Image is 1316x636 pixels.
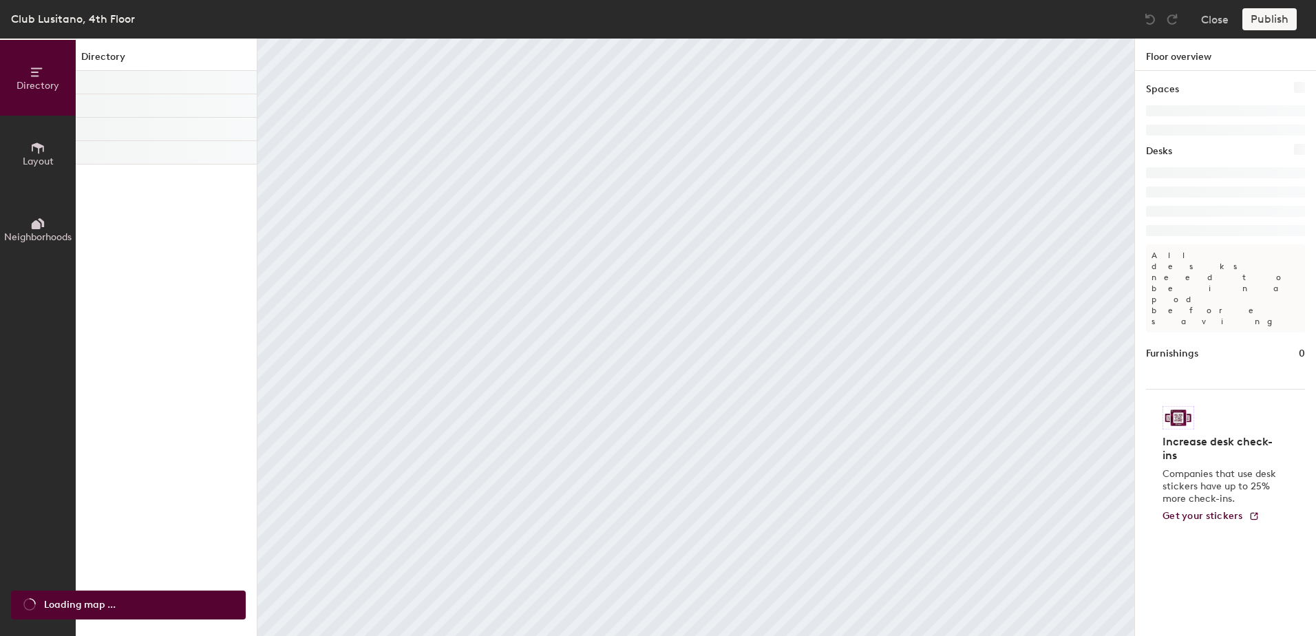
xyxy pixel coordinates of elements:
[1146,244,1305,332] p: All desks need to be in a pod before saving
[1146,82,1179,97] h1: Spaces
[4,231,72,243] span: Neighborhoods
[257,39,1134,636] canvas: Map
[1146,144,1172,159] h1: Desks
[1165,12,1179,26] img: Redo
[1299,346,1305,361] h1: 0
[44,597,116,613] span: Loading map ...
[76,50,257,71] h1: Directory
[23,156,54,167] span: Layout
[1163,406,1194,430] img: Sticker logo
[1163,435,1280,463] h4: Increase desk check-ins
[1163,511,1260,522] a: Get your stickers
[1143,12,1157,26] img: Undo
[1163,468,1280,505] p: Companies that use desk stickers have up to 25% more check-ins.
[1163,510,1243,522] span: Get your stickers
[17,80,59,92] span: Directory
[1146,346,1198,361] h1: Furnishings
[11,10,135,28] div: Club Lusitano, 4th Floor
[1201,8,1229,30] button: Close
[1135,39,1316,71] h1: Floor overview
